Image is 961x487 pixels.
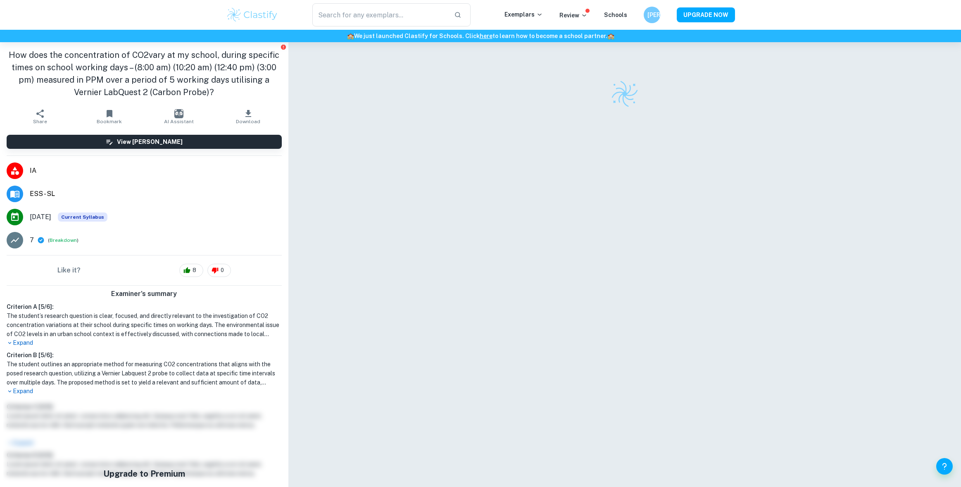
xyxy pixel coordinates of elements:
button: Breakdown [50,236,77,244]
span: Download [236,119,260,124]
h5: Upgrade to Premium [87,468,202,480]
a: Schools [604,12,627,18]
span: ESS - SL [30,189,282,199]
span: Bookmark [97,119,122,124]
button: Help and Feedback [936,458,953,475]
a: here [480,33,492,39]
img: Clastify logo [226,7,278,23]
span: ( ) [48,236,78,244]
button: UPGRADE NOW [677,7,735,22]
div: 0 [207,264,231,277]
h6: Examiner's summary [3,289,285,299]
h6: [PERSON_NAME] [647,10,657,19]
button: [PERSON_NAME] [644,7,660,23]
h1: How does the concentration of CO2vary at my school, during specific times on school working days ... [7,49,282,98]
span: 🏫 [347,33,354,39]
input: Search for any exemplars... [312,3,447,26]
img: AI Assistant [174,109,183,118]
span: Current Syllabus [58,212,107,222]
span: AI Assistant [164,119,194,124]
button: Download [214,105,283,128]
h6: Criterion B [ 5 / 6 ]: [7,351,282,360]
div: This exemplar is based on the current syllabus. Feel free to refer to it for inspiration/ideas wh... [58,212,107,222]
h6: We just launched Clastify for Schools. Click to learn how to become a school partner. [2,31,959,41]
button: Share [5,105,75,128]
h1: The student outlines an appropriate method for measuring CO2 concentrations that aligns with the ... [7,360,282,387]
h6: Like it? [57,265,81,275]
span: IA [30,166,282,176]
span: Share [33,119,47,124]
div: 8 [179,264,203,277]
h6: Criterion A [ 5 / 6 ]: [7,302,282,311]
p: Expand [7,387,282,396]
h1: The student’s research question is clear, focused, and directly relevant to the investigation of ... [7,311,282,339]
span: [DATE] [30,212,51,222]
img: Clastify logo [610,79,639,108]
button: Bookmark [75,105,144,128]
span: 🏫 [607,33,614,39]
button: Report issue [281,44,287,50]
h6: View [PERSON_NAME] [117,137,183,146]
button: View [PERSON_NAME] [7,135,282,149]
p: Expand [7,339,282,347]
span: 0 [216,266,228,275]
button: AI Assistant [144,105,214,128]
span: 8 [188,266,201,275]
p: Exemplars [504,10,543,19]
p: 7 [30,235,34,245]
p: Review [559,11,588,20]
